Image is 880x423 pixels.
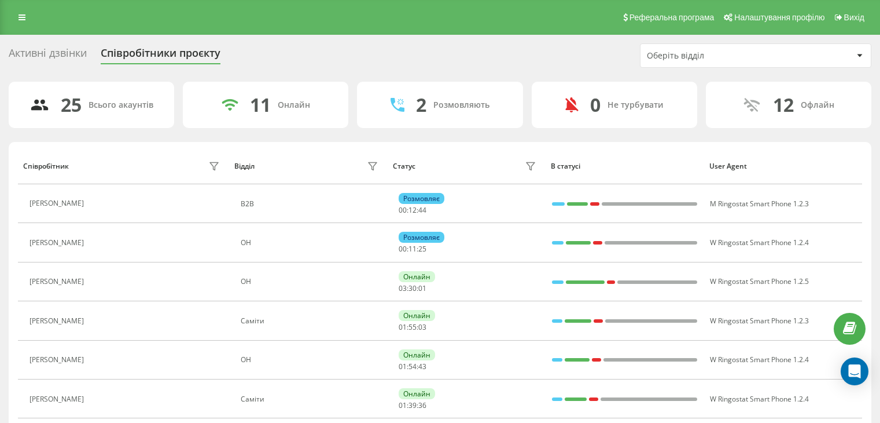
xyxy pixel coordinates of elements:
[399,245,426,253] div: : :
[418,205,426,215] span: 44
[590,94,601,116] div: 0
[551,162,698,170] div: В статусі
[399,388,435,399] div: Онлайн
[30,278,87,286] div: [PERSON_NAME]
[418,362,426,371] span: 43
[408,400,417,410] span: 39
[399,271,435,282] div: Онлайн
[9,47,87,65] div: Активні дзвінки
[399,232,444,243] div: Розмовляє
[399,400,407,410] span: 01
[710,199,809,209] span: M Ringostat Smart Phone 1.2.3
[418,322,426,332] span: 03
[416,94,426,116] div: 2
[61,94,82,116] div: 25
[241,200,381,208] div: В2В
[399,244,407,254] span: 00
[710,316,809,326] span: W Ringostat Smart Phone 1.2.3
[408,283,417,293] span: 30
[23,162,69,170] div: Співробітник
[709,162,857,170] div: User Agent
[408,362,417,371] span: 54
[408,205,417,215] span: 12
[418,283,426,293] span: 01
[710,238,809,247] span: W Ringostat Smart Phone 1.2.4
[241,239,381,247] div: ОН
[278,100,310,110] div: Онлайн
[399,323,426,331] div: : :
[433,100,489,110] div: Розмовляють
[399,285,426,293] div: : :
[399,206,426,214] div: : :
[241,278,381,286] div: ОН
[710,355,809,364] span: W Ringostat Smart Phone 1.2.4
[399,193,444,204] div: Розмовляє
[101,47,220,65] div: Співробітники проєкту
[734,13,824,22] span: Налаштування профілю
[241,395,381,403] div: Саміти
[399,362,407,371] span: 01
[89,100,153,110] div: Всього акаунтів
[773,94,794,116] div: 12
[841,358,868,385] div: Open Intercom Messenger
[418,244,426,254] span: 25
[647,51,785,61] div: Оберіть відділ
[399,283,407,293] span: 03
[399,322,407,332] span: 01
[241,356,381,364] div: ОН
[399,349,435,360] div: Онлайн
[241,317,381,325] div: Саміти
[234,162,255,170] div: Відділ
[250,94,271,116] div: 11
[801,100,834,110] div: Офлайн
[399,310,435,321] div: Онлайн
[408,322,417,332] span: 55
[710,394,809,404] span: W Ringostat Smart Phone 1.2.4
[393,162,415,170] div: Статус
[710,276,809,286] span: W Ringostat Smart Phone 1.2.5
[30,356,87,364] div: [PERSON_NAME]
[399,205,407,215] span: 00
[399,363,426,371] div: : :
[629,13,715,22] span: Реферальна програма
[399,402,426,410] div: : :
[418,400,426,410] span: 36
[844,13,864,22] span: Вихід
[30,199,87,207] div: [PERSON_NAME]
[30,395,87,403] div: [PERSON_NAME]
[408,244,417,254] span: 11
[30,317,87,325] div: [PERSON_NAME]
[607,100,664,110] div: Не турбувати
[30,239,87,247] div: [PERSON_NAME]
